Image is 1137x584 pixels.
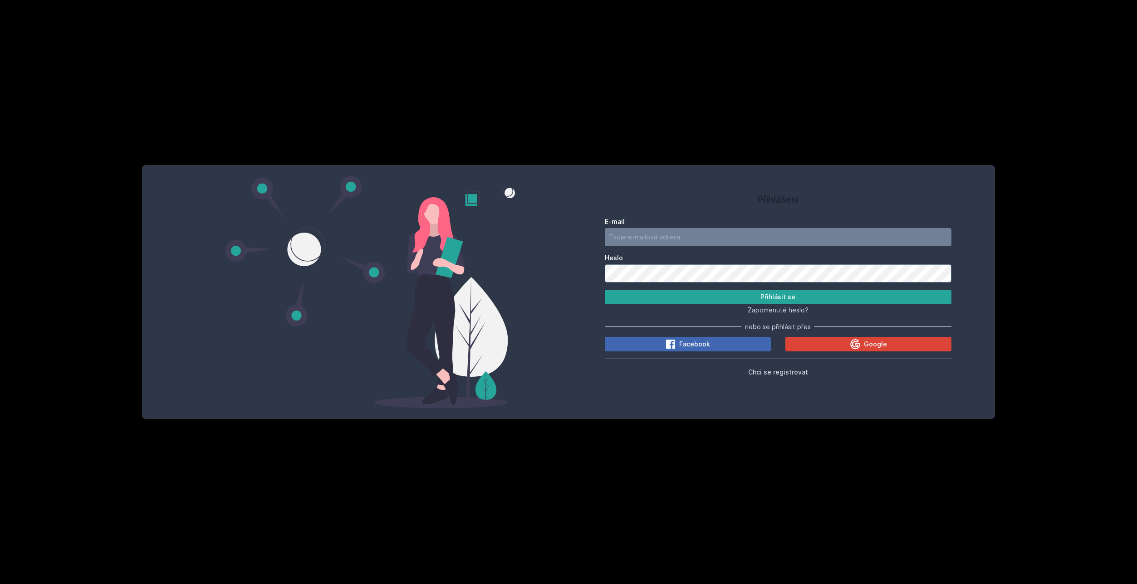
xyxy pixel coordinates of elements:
[605,337,771,351] button: Facebook
[748,306,809,314] span: Zapomenuté heslo?
[605,217,951,226] label: E-mail
[748,368,808,376] span: Chci se registrovat
[785,337,951,351] button: Google
[605,253,951,263] label: Heslo
[864,340,887,349] span: Google
[605,193,951,206] h1: Přihlášení
[605,290,951,304] button: Přihlásit se
[605,228,951,246] input: Tvoje e-mailová adresa
[745,322,811,331] span: nebo se přihlásit přes
[748,366,808,377] button: Chci se registrovat
[679,340,710,349] span: Facebook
